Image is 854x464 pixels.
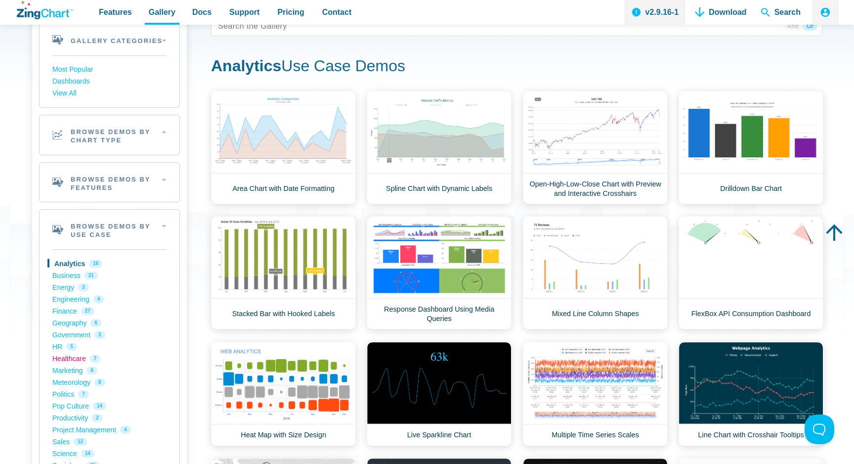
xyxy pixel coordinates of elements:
[40,24,179,55] h2: Gallery Categories
[211,57,281,75] strong: Analytics
[211,56,822,78] h1: Use Case Demos
[679,342,823,446] a: Line Chart with Crosshair Tooltips
[277,5,304,19] span: Pricing
[52,76,167,88] a: Dashboards
[40,163,179,202] h2: Browse Demos By Features
[40,210,179,249] h2: Browse Demos By Use Case
[367,342,512,446] a: Live Sparkline Chart
[211,91,356,204] a: Area Chart with Date Formatting
[192,5,212,19] span: Docs
[805,415,834,444] iframe: Toggle Customer Support
[149,5,175,19] span: Gallery
[211,216,356,329] a: Stacked Bar with Hooked Labels
[783,22,803,31] span: And
[803,22,817,31] span: Or
[367,216,512,329] a: Response Dashboard Using Media Queries
[523,91,668,204] a: Open-High-Low-Close Chart with Preview and Interactive Crosshairs
[679,91,823,204] a: Drilldown Bar Chart
[211,342,356,446] a: Heat Map with Size Design
[40,115,179,155] h2: Browse Demos By Chart Type
[52,88,167,99] a: View All
[52,64,167,76] a: Most Popular
[367,91,512,204] a: Spline Chart with Dynamic Labels
[679,216,823,329] a: FlexBox API Consumption Dashboard
[99,5,132,19] span: Features
[322,5,352,19] span: Contact
[523,342,668,446] a: Multiple Time Series Scales
[229,5,259,19] span: Support
[17,1,73,19] a: ZingChart Logo. Click to return to the homepage
[523,216,668,329] a: Mixed Line Column Shapes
